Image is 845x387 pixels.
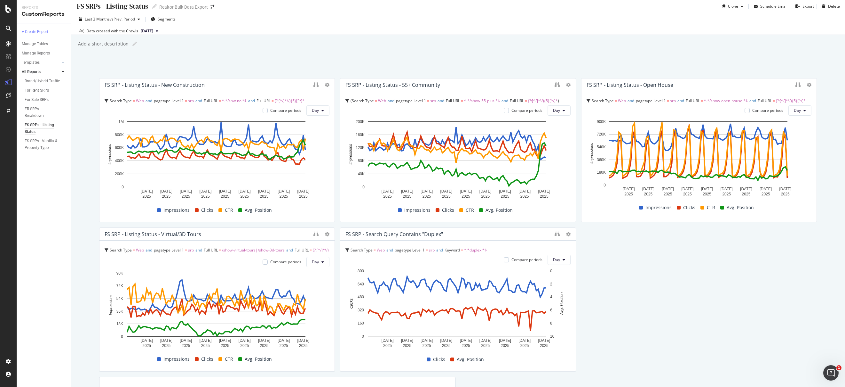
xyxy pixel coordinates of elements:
span: 1 [836,365,841,370]
text: Impressions [349,144,353,165]
text: 2025 [520,343,529,348]
text: [DATE] [499,338,511,343]
span: and [628,98,634,103]
span: Full URL [758,98,772,103]
text: 2025 [182,343,190,348]
text: [DATE] [440,338,453,343]
span: srp [430,98,436,103]
span: and [436,247,443,253]
button: Day [788,105,811,116]
text: Clicks [350,299,354,309]
text: 8 [550,321,552,325]
span: Segments [158,16,176,22]
text: [DATE] [160,189,172,193]
text: 2025 [280,343,288,348]
text: [DATE] [219,189,231,193]
div: FS SRP - Listing Status - 55+ CommunitySearch Type = Webandpagetype Level 1 = srpandFull URL = ^.... [340,78,576,222]
span: = [461,98,463,103]
div: Delete [828,4,840,9]
span: Clicks [433,356,445,363]
div: FS SRP - Listing Status - New Construction [105,82,205,88]
a: For Rent SRPs [25,87,66,94]
text: 160 [358,321,364,325]
text: 2025 [742,192,750,196]
div: FR SRPs - Breakdown [25,106,60,119]
text: [DATE] [239,189,251,193]
text: 640 [358,282,364,286]
span: = [525,98,527,103]
text: [DATE] [239,338,251,343]
text: 480 [358,295,364,299]
text: [DATE] [721,187,733,191]
div: Manage Reports [22,50,50,57]
span: and [195,247,202,253]
text: 2025 [624,192,633,196]
text: 2025 [260,343,269,348]
span: Avg. Position [245,206,272,214]
div: A chart. [587,118,810,198]
span: CTR [707,204,715,211]
div: binoculars [313,82,319,87]
button: Last 3 MonthsvsPrev. Period [76,14,143,24]
span: Impressions [163,206,190,214]
div: FS SRP - Listing Status - 55+ Community [345,82,440,88]
div: Schedule Email [760,4,787,9]
span: Full URL [204,247,218,253]
span: Web [377,247,385,253]
text: 180K [597,170,606,175]
text: 0 [550,269,552,273]
span: Day [553,108,560,113]
text: 0 [604,183,606,187]
text: [DATE] [740,187,752,191]
text: [DATE] [479,338,492,343]
div: For Rent SRPs [25,87,49,94]
text: 2025 [201,343,210,348]
text: 2025 [481,343,490,348]
div: FS SRP - Listing Status - New ConstructionSearch Type = Webandpagetype Level 1 = srpandFull URL =... [99,78,335,222]
a: Templates [22,59,60,66]
span: Clicks [201,355,213,363]
div: FS SRP - Listing Status - Virtual/3D ToursSearch Type = Webandpagetype Level 1 = srpandFull URL =... [99,227,335,372]
span: (?:[^/]*\/){5}[^/]* [776,98,806,103]
a: For Sale SRPs [25,96,66,103]
span: srp [188,98,194,103]
text: 2025 [221,343,229,348]
span: = [667,98,669,103]
text: 400K [115,159,124,163]
text: 2025 [403,343,412,348]
text: 540K [597,145,606,149]
text: 2025 [299,194,308,199]
text: Impressions [589,143,594,164]
span: = [133,98,135,103]
span: ^.*/show-55-plus.*$ [464,98,500,103]
div: Compare periods [270,259,301,265]
span: Day [312,259,319,265]
span: srp [188,247,194,253]
span: Keyword [445,247,460,253]
text: [DATE] [180,338,192,343]
text: 2025 [280,194,288,199]
text: Impressions [108,294,113,315]
div: FS SRP - Search query contains "duplex" [345,231,443,237]
span: = [272,98,274,103]
text: 2025 [201,194,210,199]
button: Day [306,105,329,116]
span: Avg. Position [245,355,272,363]
span: Clicks [683,204,695,211]
span: (?:[^/]*\/){5}[^/]* [528,98,558,103]
text: [DATE] [258,338,270,343]
text: [DATE] [258,189,270,193]
span: Impressions [404,206,430,214]
span: Clicks [201,206,213,214]
svg: A chart. [345,268,569,350]
div: Templates [22,59,40,66]
span: Search Type [110,247,132,253]
button: Clone [719,1,746,12]
text: 2025 [442,343,451,348]
svg: A chart. [345,118,569,200]
div: FS SRPs - Listing Status [25,122,61,135]
text: [DATE] [421,338,433,343]
text: 0 [363,185,365,189]
a: All Reports [22,69,60,75]
span: ^.*duplex.*$ [464,247,487,253]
